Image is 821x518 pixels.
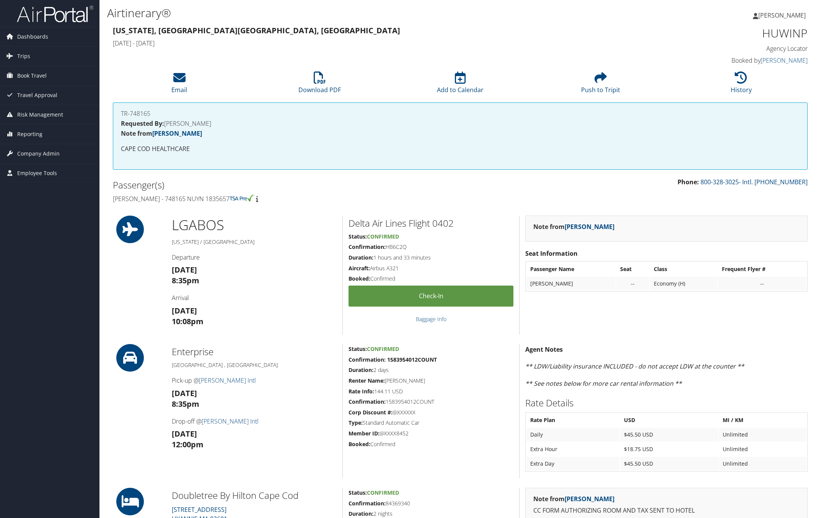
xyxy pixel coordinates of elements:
h4: Arrival [172,294,337,302]
strong: Note from [533,222,614,231]
h5: [PERSON_NAME] [349,377,513,385]
td: $45.50 USD [620,457,718,471]
a: Email [171,76,187,94]
strong: 8:35pm [172,399,199,409]
strong: Agent Notes [525,345,563,354]
span: Trips [17,47,30,66]
h4: Agency Locator [643,44,808,53]
strong: Member ID: [349,430,380,437]
a: Add to Calendar [437,76,484,94]
td: $45.50 USD [620,428,718,442]
h5: 144.11 USD [349,388,513,395]
th: USD [620,413,718,427]
h5: HB6C2Q [349,243,513,251]
div: -- [620,280,645,287]
th: Frequent Flyer # [718,262,806,276]
h5: Airbus A321 [349,265,513,272]
td: Extra Day [526,457,619,471]
strong: Status: [349,345,367,352]
strong: [DATE] [172,265,197,275]
strong: Seat Information [525,249,578,258]
h5: 2 days [349,366,513,374]
h4: Pick-up @ [172,376,337,385]
strong: [DATE] [172,388,197,398]
em: ** LDW/Liability insurance INCLUDED - do not accept LDW at the counter ** [525,362,744,370]
strong: Note from [533,495,614,503]
a: [PERSON_NAME] [565,222,614,231]
h5: 84369340 [349,500,513,507]
a: Push to Tripit [581,76,620,94]
p: CAPE COD HEALTHCARE [121,144,800,154]
em: ** See notes below for more car rental information ** [525,379,682,388]
h2: Delta Air Lines Flight 0402 [349,217,513,230]
strong: [US_STATE], [GEOGRAPHIC_DATA] [GEOGRAPHIC_DATA], [GEOGRAPHIC_DATA] [113,25,400,36]
a: Baggage Info [416,315,446,323]
strong: Type: [349,419,363,426]
h5: @XXXXXX [349,409,513,416]
strong: Duration: [349,510,373,517]
td: $18.75 USD [620,442,718,456]
span: Reporting [17,125,42,144]
strong: Booked: [349,440,370,448]
h5: 2 nights [349,510,513,518]
td: Daily [526,428,619,442]
span: Book Travel [17,66,47,85]
strong: Rate Info: [349,388,374,395]
a: [PERSON_NAME] Intl [199,376,256,385]
span: Travel Approval [17,86,57,105]
h4: Drop-off @ [172,417,337,425]
h4: Booked by [643,56,808,65]
td: Unlimited [719,442,806,456]
th: Class [650,262,717,276]
strong: Status: [349,489,367,496]
h5: Confirmed [349,275,513,283]
strong: Confirmation: [349,500,386,507]
td: Extra Hour [526,442,619,456]
h5: @XXXX8452 [349,430,513,437]
h5: 1 hours and 33 minutes [349,254,513,261]
strong: Requested By: [121,119,164,128]
strong: 8:35pm [172,275,199,286]
td: Economy (H) [650,277,717,291]
strong: 10:08pm [172,316,204,326]
h5: [GEOGRAPHIC_DATA] , [GEOGRAPHIC_DATA] [172,361,337,369]
h4: [PERSON_NAME] - 748165 NUYN 1835657 [113,195,454,203]
a: [PERSON_NAME] [753,4,813,27]
th: MI / KM [719,413,806,427]
span: Dashboards [17,27,48,46]
h2: Doubletree By Hilton Cape Cod [172,489,337,502]
span: Confirmed [367,489,399,496]
strong: Status: [349,233,367,240]
strong: [DATE] [172,429,197,439]
span: Risk Management [17,105,63,124]
a: [PERSON_NAME] [152,129,202,138]
strong: Corp Discount #: [349,409,393,416]
td: [PERSON_NAME] [526,277,616,291]
h5: Confirmed [349,440,513,448]
h4: [DATE] - [DATE] [113,39,631,47]
td: Unlimited [719,428,806,442]
h5: Standard Automatic Car [349,419,513,427]
th: Passenger Name [526,262,616,276]
a: 800-328-3025- Intl. [PHONE_NUMBER] [700,178,808,186]
span: Company Admin [17,144,60,163]
strong: Duration: [349,254,373,261]
a: [PERSON_NAME] Intl [202,417,259,425]
h4: TR-748165 [121,110,800,117]
h5: [US_STATE] / [GEOGRAPHIC_DATA] [172,238,337,246]
div: -- [722,280,803,287]
h1: HUWINP [643,25,808,41]
h2: Enterprise [172,345,337,358]
a: [PERSON_NAME] [565,495,614,503]
a: [PERSON_NAME] [761,56,808,65]
strong: Confirmation: [349,398,386,405]
strong: [DATE] [172,305,197,316]
span: Employee Tools [17,164,57,183]
img: tsa-precheck.png [230,195,254,201]
strong: Confirmation: [349,243,386,250]
a: Check-in [349,286,513,307]
span: Confirmed [367,233,399,240]
img: airportal-logo.png [17,5,93,23]
th: Seat [616,262,649,276]
th: Rate Plan [526,413,619,427]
